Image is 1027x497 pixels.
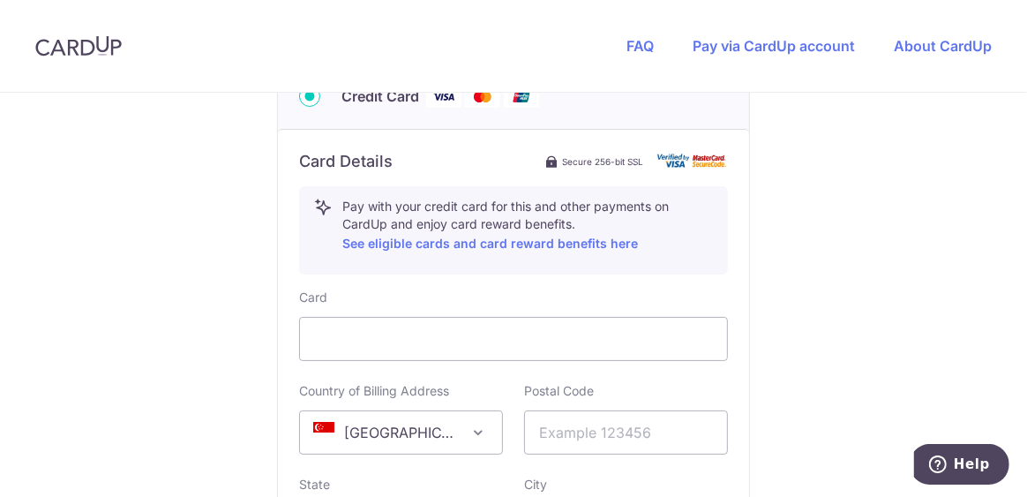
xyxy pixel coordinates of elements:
[342,198,713,254] p: Pay with your credit card for this and other payments on CardUp and enjoy card reward benefits.
[504,86,539,108] img: Union Pay
[299,289,327,306] label: Card
[524,476,547,493] label: City
[342,236,638,251] a: See eligible cards and card reward benefits here
[465,86,500,108] img: Mastercard
[299,382,449,400] label: Country of Billing Address
[341,86,419,107] span: Credit Card
[524,382,594,400] label: Postal Code
[314,328,713,350] iframe: Secure card payment input frame
[299,410,503,455] span: Singapore
[300,411,502,454] span: Singapore
[914,444,1009,488] iframe: Opens a widget where you can find more information
[693,37,855,55] a: Pay via CardUp account
[657,154,728,169] img: card secure
[562,154,643,169] span: Secure 256-bit SSL
[299,151,393,172] h6: Card Details
[524,410,728,455] input: Example 123456
[894,37,992,55] a: About CardUp
[299,86,728,108] div: Credit Card Visa Mastercard Union Pay
[35,35,122,56] img: CardUp
[626,37,654,55] a: FAQ
[299,476,330,493] label: State
[426,86,461,108] img: Visa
